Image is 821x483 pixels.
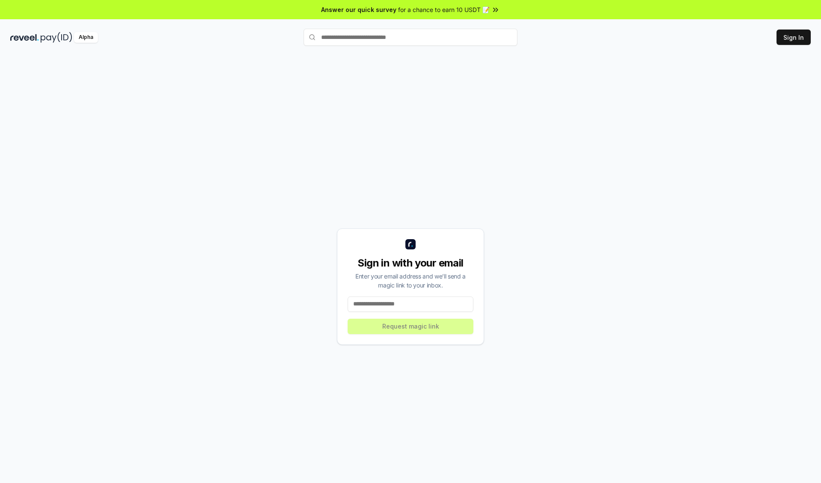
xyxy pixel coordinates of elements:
img: logo_small [405,239,416,249]
img: pay_id [41,32,72,43]
span: Answer our quick survey [321,5,396,14]
div: Enter your email address and we’ll send a magic link to your inbox. [348,272,473,290]
img: reveel_dark [10,32,39,43]
div: Alpha [74,32,98,43]
div: Sign in with your email [348,256,473,270]
span: for a chance to earn 10 USDT 📝 [398,5,490,14]
button: Sign In [777,30,811,45]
